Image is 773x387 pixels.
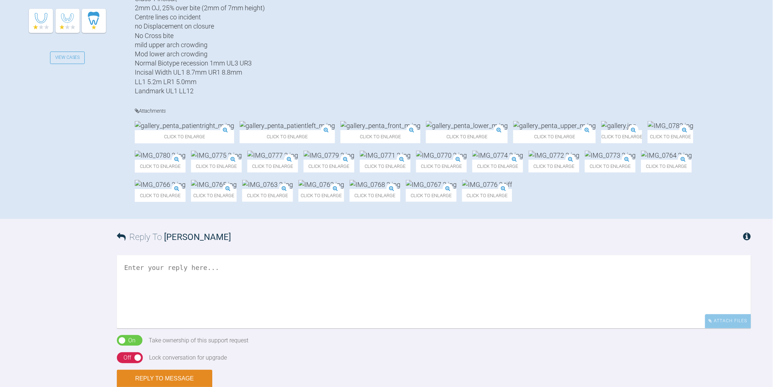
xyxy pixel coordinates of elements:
img: IMG_0772 2.jpg [529,151,579,160]
span: Click to enlarge [247,160,298,173]
img: IMG_0770 2.jpg [416,151,467,160]
span: Click to enlarge [426,130,508,143]
img: gallery.jpg [601,121,636,130]
span: Click to enlarge [529,160,579,173]
h3: Reply To [117,230,231,244]
span: Click to enlarge [240,130,335,143]
span: Click to enlarge [304,160,354,173]
div: Take ownership of this support request [149,336,249,345]
img: gallery_penta_patientleft_m.jpg [240,121,335,130]
img: IMG_0782.jpg [648,121,693,130]
img: IMG_0766 2.jpg [135,180,186,189]
span: Click to enlarge [406,189,457,202]
img: IMG_0773 2.jpg [585,151,636,160]
img: IMG_0763 2.jpg [242,180,293,189]
span: Click to enlarge [350,189,400,202]
span: Click to enlarge [513,130,596,143]
span: Click to enlarge [298,189,344,202]
span: Click to enlarge [340,130,420,143]
span: Click to enlarge [472,160,523,173]
img: IMG_0779 2.jpg [304,151,354,160]
img: IMG_0768 2.jpg [350,180,400,189]
h4: Attachments [135,106,751,116]
div: Off [123,353,131,362]
div: On [129,336,136,345]
img: IMG_0771 2.jpg [360,151,411,160]
img: IMG_0762.jpg [298,180,344,189]
span: Click to enlarge [135,130,234,143]
span: Click to enlarge [416,160,467,173]
img: gallery_penta_patientright_m.jpg [135,121,234,130]
img: gallery_penta_lower_m.jpg [426,121,508,130]
span: Click to enlarge [135,160,186,173]
span: Click to enlarge [191,189,237,202]
span: Click to enlarge [641,160,692,173]
span: Click to enlarge [601,130,642,143]
img: IMG_0777 2.jpg [247,151,298,160]
span: Click to enlarge [242,189,293,202]
a: View Cases [50,52,85,64]
img: IMG_0767 2.jpg [406,180,457,189]
span: Click to enlarge [135,189,186,202]
div: Lock conversation for upgrade [149,353,227,362]
img: gallery_penta_front_m.jpg [340,121,420,130]
img: IMG_0774 2.jpg [472,151,523,160]
img: IMG_0775 2.jpg [191,151,242,160]
span: Click to enlarge [462,189,512,202]
img: IMG_0764 2.jpg [641,151,692,160]
span: Click to enlarge [648,130,693,143]
span: Click to enlarge [191,160,242,173]
img: IMG_0780 2.jpg [135,151,186,160]
img: gallery_penta_upper_m.jpg [513,121,596,130]
span: [PERSON_NAME] [164,232,231,242]
img: IMG_0765.jpg [191,180,237,189]
div: Attach Files [705,314,751,328]
span: Click to enlarge [360,160,411,173]
span: Click to enlarge [585,160,636,173]
img: IMG_0776 2.tiff [462,180,512,189]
